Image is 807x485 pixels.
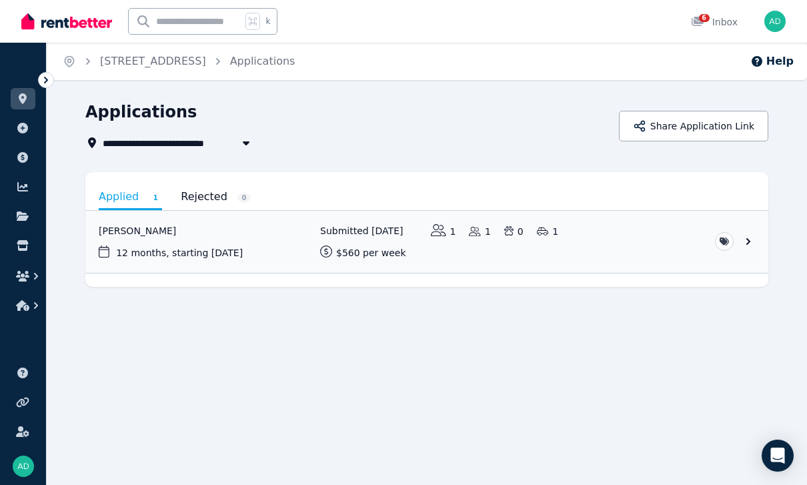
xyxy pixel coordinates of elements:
a: Applied [99,185,162,210]
img: Ajit DANGAL [764,11,786,32]
nav: Breadcrumb [47,43,311,80]
a: View application: Willamena Hirini [85,211,768,273]
a: Applications [230,55,295,67]
img: RentBetter [21,11,112,31]
h1: Applications [85,101,197,123]
div: Open Intercom Messenger [762,440,794,472]
span: 0 [237,193,251,203]
div: Inbox [691,15,738,29]
a: Rejected [181,185,251,208]
a: [STREET_ADDRESS] [100,55,206,67]
img: Ajit DANGAL [13,456,34,477]
button: Help [750,53,794,69]
span: k [265,16,270,27]
span: 6 [699,14,710,22]
button: Share Application Link [619,111,768,141]
span: 1 [149,193,162,203]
